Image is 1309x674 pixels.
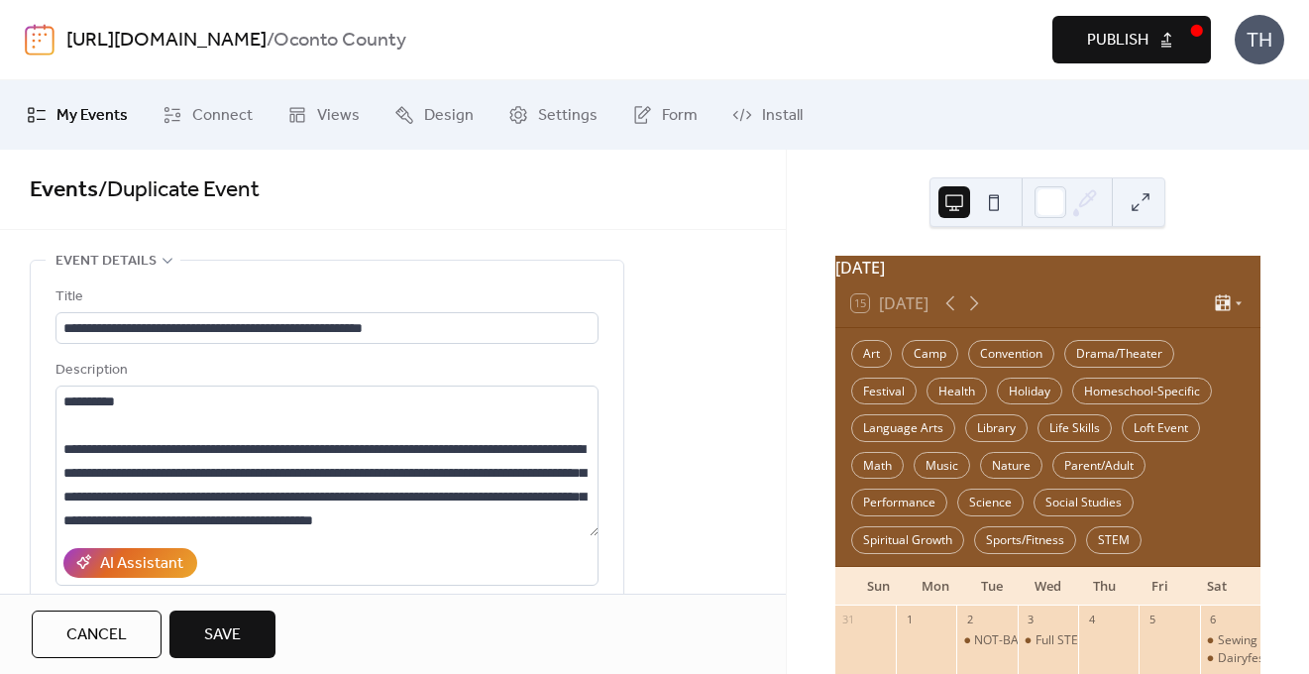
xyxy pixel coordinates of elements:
div: Homeschool-Specific [1072,378,1212,405]
div: Festival [851,378,917,405]
span: Install [762,104,803,128]
a: Connect [148,88,268,142]
div: [DATE] [835,256,1260,280]
div: Sewing Class [1218,632,1290,649]
span: Form [662,104,698,128]
div: 31 [841,612,856,626]
div: Sewing Class [1200,632,1260,649]
div: Sports/Fitness [974,526,1076,554]
div: Full STEAM Ahead [1018,632,1078,649]
div: Loft Event [1122,414,1200,442]
b: Oconto County [273,22,406,59]
div: Sat [1188,567,1245,607]
span: / Duplicate Event [98,168,260,212]
span: Save [204,623,241,647]
div: Mon [907,567,963,607]
span: Design [424,104,474,128]
img: logo [25,24,55,56]
div: Life Skills [1037,414,1112,442]
button: AI Assistant [63,548,197,578]
span: Publish [1087,29,1148,53]
div: Social Studies [1034,489,1134,516]
div: Health [927,378,987,405]
div: Fri [1132,567,1188,607]
div: AI Assistant [100,552,183,576]
a: [URL][DOMAIN_NAME] [66,22,267,59]
span: Cancel [66,623,127,647]
div: Nature [980,452,1042,480]
span: Connect [192,104,253,128]
a: Design [380,88,489,142]
div: 4 [1084,612,1099,626]
div: Description [55,359,595,383]
a: Settings [493,88,612,142]
button: Publish [1052,16,1211,63]
div: Performance [851,489,947,516]
div: TH [1235,15,1284,64]
a: Form [617,88,712,142]
div: 1 [902,612,917,626]
div: Tue [963,567,1020,607]
div: Sun [851,567,908,607]
div: NOT-BACK-TO-SCHOOL HOMESCHOOL-FAMILY MOVIE EVENT [956,632,1017,649]
div: Spiritual Growth [851,526,964,554]
a: Events [30,168,98,212]
div: Title [55,285,595,309]
a: Install [717,88,818,142]
div: 2 [962,612,977,626]
div: 3 [1024,612,1038,626]
span: Event details [55,250,157,274]
div: 6 [1206,612,1221,626]
div: Library [965,414,1028,442]
div: Math [851,452,904,480]
div: 5 [1145,612,1159,626]
div: Holiday [997,378,1062,405]
div: Thu [1076,567,1133,607]
div: Dairyfest [1200,650,1260,667]
div: STEM [1086,526,1142,554]
div: Language Arts [851,414,955,442]
div: Camp [902,340,958,368]
div: Full STEAM Ahead [1036,632,1136,649]
span: Settings [538,104,598,128]
div: Science [957,489,1024,516]
a: My Events [12,88,143,142]
b: / [267,22,273,59]
button: Cancel [32,611,162,658]
a: Views [273,88,375,142]
div: Music [914,452,970,480]
div: Drama/Theater [1064,340,1174,368]
button: Save [169,611,275,658]
span: My Events [56,104,128,128]
div: Art [851,340,892,368]
div: Convention [968,340,1054,368]
span: Views [317,104,360,128]
div: Dairyfest [1218,650,1268,667]
div: Wed [1020,567,1076,607]
div: Parent/Adult [1052,452,1145,480]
